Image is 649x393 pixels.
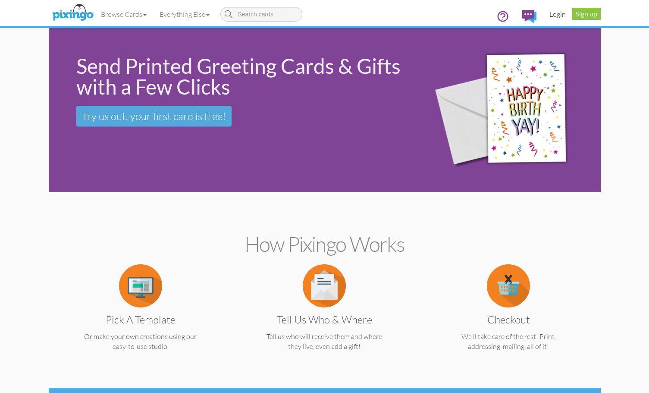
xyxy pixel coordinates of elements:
[64,233,586,256] h2: How Pixingo works
[76,56,410,97] div: Send Printed Greeting Cards & Gifts with a Few Clicks
[543,3,572,25] a: Login
[220,7,302,22] input: Search cards
[76,106,232,127] a: Try us out, your first card is free!
[94,3,153,25] a: Browse Cards
[438,314,579,325] h3: Checkout
[248,281,401,352] a: Tell us Who & Where Tell us who will receive them and where they live, even add a gift!
[421,30,598,190] img: 942c5090-71ba-4bfc-9a92-ca782dcda692.png
[522,10,536,23] img: comments.svg
[432,281,586,352] a: Checkout We'll take care of the rest! Print, addressing, mailing, all of it!
[50,2,96,24] img: pixingo logo
[248,332,401,352] p: Tell us who will receive them and where they live, even add a gift!
[63,332,217,352] p: Or make your own creations using our easy-to-use studio.
[432,332,586,352] p: We'll take care of the rest! Print, addressing, mailing, all of it!
[119,264,162,307] img: item.alt
[153,3,216,25] a: Everything Else
[70,314,211,325] h3: Pick a Template
[487,264,530,307] img: item.alt
[303,264,346,307] img: item.alt
[82,110,226,123] span: Try us out, your first card is free!
[63,281,217,352] a: Pick a Template Or make your own creations using our easy-to-use studio.
[572,8,601,20] a: Sign up
[254,314,395,325] h3: Tell us Who & Where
